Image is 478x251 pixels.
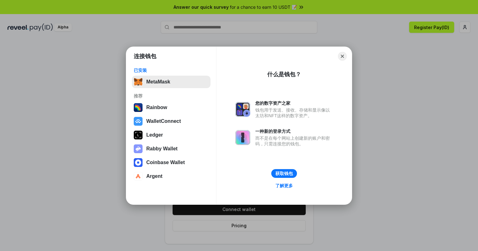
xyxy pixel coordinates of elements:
div: 已安装 [134,68,209,73]
div: 推荐 [134,93,209,99]
div: Rabby Wallet [146,146,178,152]
div: 钱包用于发送、接收、存储和显示像以太坊和NFT这样的数字资产。 [255,107,333,118]
img: svg+xml,%3Csvg%20xmlns%3D%22http%3A%2F%2Fwww.w3.org%2F2000%2Fsvg%22%20fill%3D%22none%22%20viewBox... [235,102,250,117]
div: 什么是钱包？ [267,71,301,78]
button: WalletConnect [132,115,210,128]
div: Ledger [146,132,163,138]
img: svg+xml,%3Csvg%20fill%3D%22none%22%20height%3D%2233%22%20viewBox%3D%220%200%2035%2033%22%20width%... [134,78,143,86]
img: svg+xml,%3Csvg%20width%3D%2228%22%20height%3D%2228%22%20viewBox%3D%220%200%2028%2028%22%20fill%3D... [134,158,143,167]
div: 您的数字资产之家 [255,100,333,106]
div: WalletConnect [146,118,181,124]
div: 而不是在每个网站上创建新的账户和密码，只需连接您的钱包。 [255,135,333,147]
div: Rainbow [146,105,167,110]
h1: 连接钱包 [134,53,156,60]
div: 了解更多 [275,183,293,188]
button: Argent [132,170,210,183]
img: svg+xml,%3Csvg%20width%3D%2228%22%20height%3D%2228%22%20viewBox%3D%220%200%2028%2028%22%20fill%3D... [134,172,143,181]
img: svg+xml,%3Csvg%20xmlns%3D%22http%3A%2F%2Fwww.w3.org%2F2000%2Fsvg%22%20fill%3D%22none%22%20viewBox... [134,144,143,153]
button: Coinbase Wallet [132,156,210,169]
button: Rabby Wallet [132,143,210,155]
a: 了解更多 [272,182,297,190]
div: Coinbase Wallet [146,160,185,165]
img: svg+xml,%3Csvg%20width%3D%2228%22%20height%3D%2228%22%20viewBox%3D%220%200%2028%2028%22%20fill%3D... [134,117,143,126]
button: 获取钱包 [271,169,297,178]
button: Ledger [132,129,210,141]
img: svg+xml,%3Csvg%20xmlns%3D%22http%3A%2F%2Fwww.w3.org%2F2000%2Fsvg%22%20fill%3D%22none%22%20viewBox... [235,130,250,145]
div: Argent [146,173,163,179]
div: MetaMask [146,79,170,85]
div: 获取钱包 [275,171,293,176]
div: 一种新的登录方式 [255,128,333,134]
img: svg+xml,%3Csvg%20xmlns%3D%22http%3A%2F%2Fwww.w3.org%2F2000%2Fsvg%22%20width%3D%2228%22%20height%3... [134,131,143,139]
img: svg+xml,%3Csvg%20width%3D%22120%22%20height%3D%22120%22%20viewBox%3D%220%200%20120%20120%22%20fil... [134,103,143,112]
button: MetaMask [132,76,210,88]
button: Rainbow [132,101,210,114]
button: Close [338,52,347,61]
